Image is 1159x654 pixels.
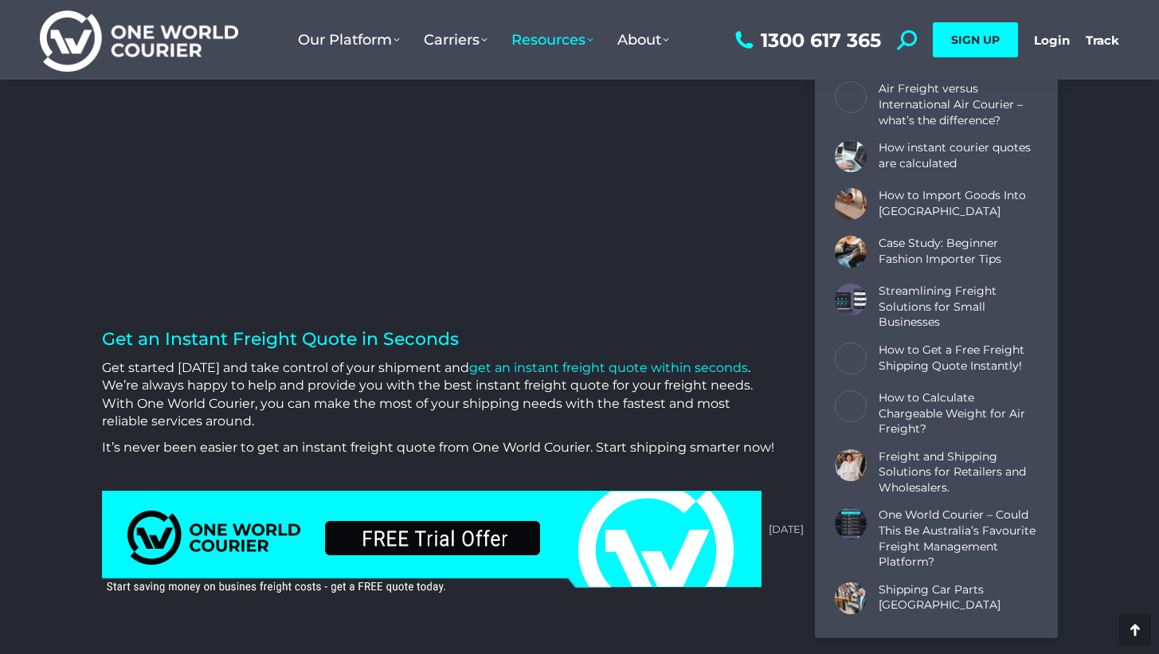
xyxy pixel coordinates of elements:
[835,82,867,114] a: Post image
[499,15,605,65] a: Resources
[769,522,804,536] a: [DATE]
[286,15,412,65] a: Our Platform
[879,82,1038,129] a: Air Freight versus International Air Courier – what’s the difference?
[102,439,775,456] p: It’s never been easier to get an instant freight quote from One World Courier. Start shipping sma...
[424,31,487,49] span: Carriers
[879,188,1038,219] a: How to Import Goods Into [GEOGRAPHIC_DATA]
[412,15,499,65] a: Carriers
[769,523,804,535] time: [DATE]
[102,359,775,431] p: Get started [DATE] and take control of your shipment and . We’re always happy to help and provide...
[469,360,748,375] a: get an instant freight quote within seconds
[605,15,681,65] a: About
[102,490,762,596] img: One world courier banner free trial
[879,390,1038,437] a: How to Calculate Chargeable Weight for Air Freight?
[1086,33,1119,48] a: Track
[835,343,867,374] a: Post image
[511,31,593,49] span: Resources
[40,8,238,72] img: One World Courier
[879,449,1038,496] a: Freight and Shipping Solutions for Retailers and Wholesalers.
[951,33,1000,47] span: SIGN UP
[731,30,881,50] a: 1300 617 365
[835,390,867,422] a: Post image
[835,284,867,315] a: Post image
[879,284,1038,331] a: Streamlining Freight Solutions for Small Businesses
[835,236,867,268] a: Post image
[879,582,1038,613] a: Shipping Car Parts [GEOGRAPHIC_DATA]
[879,508,1038,570] a: One World Courier – Could This Be Australia’s Favourite Freight Management Platform?
[835,140,867,172] a: Post image
[835,582,867,614] a: Post image
[835,188,867,220] a: Post image
[835,449,867,481] a: Post image
[879,343,1038,374] a: How to Get a Free Freight Shipping Quote Instantly!
[1034,33,1070,48] a: Login
[298,31,400,49] span: Our Platform
[102,328,775,351] h2: Get an Instant Freight Quote in Seconds
[835,508,867,540] a: Post image
[617,31,669,49] span: About
[879,236,1038,267] a: Case Study: Beginner Fashion Importer Tips
[879,140,1038,171] a: How instant courier quotes are calculated
[933,22,1018,57] a: SIGN UP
